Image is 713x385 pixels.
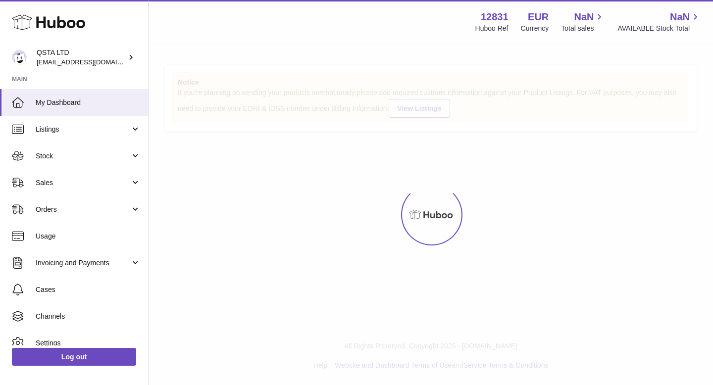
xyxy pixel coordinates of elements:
strong: 12831 [481,10,509,24]
strong: EUR [528,10,549,24]
span: Sales [36,178,130,188]
span: Settings [36,338,141,348]
div: Huboo Ref [475,24,509,33]
a: NaN AVAILABLE Stock Total [617,10,701,33]
span: Total sales [561,24,605,33]
span: Orders [36,205,130,214]
span: NaN [670,10,690,24]
a: Log out [12,348,136,366]
span: My Dashboard [36,98,141,107]
a: NaN Total sales [561,10,605,33]
span: NaN [574,10,594,24]
span: Listings [36,125,130,134]
span: Cases [36,285,141,294]
span: Invoicing and Payments [36,258,130,268]
img: rodcp10@gmail.com [12,50,27,65]
div: QSTA LTD [37,48,126,67]
span: AVAILABLE Stock Total [617,24,701,33]
div: Currency [521,24,549,33]
span: [EMAIL_ADDRESS][DOMAIN_NAME] [37,58,146,66]
span: Stock [36,151,130,161]
span: Channels [36,312,141,321]
span: Usage [36,232,141,241]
